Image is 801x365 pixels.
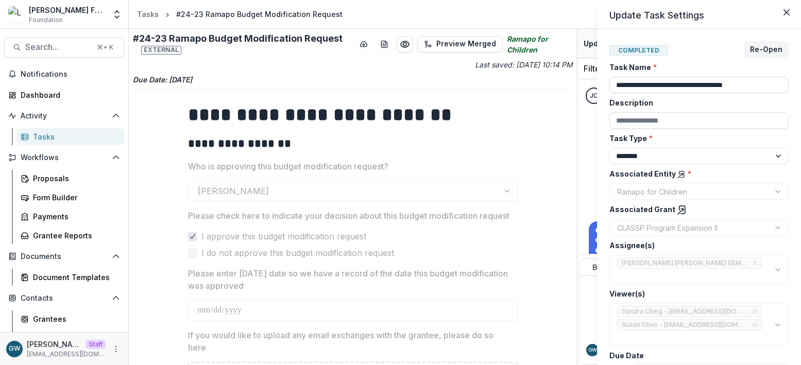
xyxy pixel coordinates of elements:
label: Viewer(s) [609,288,782,299]
span: Completed [609,45,668,56]
button: Close [778,4,795,21]
label: Task Type [609,133,782,144]
label: Associated Entity [609,168,782,179]
label: Description [609,97,782,108]
label: Task Name [609,62,782,73]
label: Due Date [609,350,782,361]
label: Assignee(s) [609,240,782,251]
button: Re-Open [744,41,789,58]
label: Associated Grant [609,204,782,215]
